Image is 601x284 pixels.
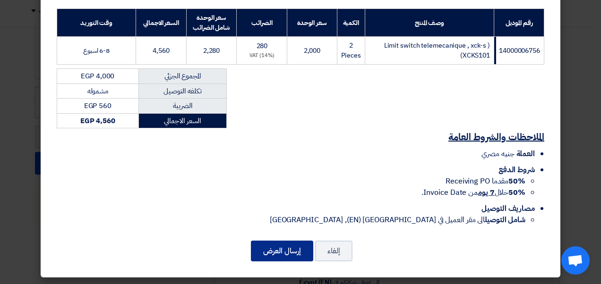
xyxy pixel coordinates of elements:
[138,69,226,84] td: المجموع الجزئي
[508,175,525,187] strong: 50%
[365,9,494,37] th: وصف المنتج
[57,214,525,226] li: الى مقر العميل في [GEOGRAPHIC_DATA] (EN), [GEOGRAPHIC_DATA]
[341,41,361,60] span: 2 Pieces
[240,52,283,60] div: (14%) VAT
[481,148,514,159] span: جنيه مصري
[257,41,268,51] span: 280
[508,187,525,198] strong: 50%
[337,9,365,37] th: الكمية
[384,41,490,60] span: Limit switch telemecanique , xck-s ) XCKS101)
[83,46,110,56] span: 6-8 اسبوع
[136,9,186,37] th: السعر الاجمالي
[138,113,226,128] td: السعر الاجمالي
[485,214,525,226] strong: شامل التوصيل
[315,241,352,261] button: إلغاء
[516,148,535,159] span: العملة
[494,37,544,65] td: 14000006756
[481,203,535,214] span: مصاريف التوصيل
[57,9,136,37] th: وقت التوريد
[87,86,108,96] span: مشموله
[561,246,590,275] a: Open chat
[186,9,237,37] th: سعر الوحدة شامل الضرائب
[498,164,535,175] span: شروط الدفع
[304,46,321,56] span: 2,000
[421,187,525,198] span: خلال من Invoice Date.
[153,46,170,56] span: 4,560
[494,9,544,37] th: رقم الموديل
[138,99,226,114] td: الضريبة
[80,116,115,126] strong: EGP 4,560
[237,9,287,37] th: الضرائب
[203,46,220,56] span: 2,280
[57,69,139,84] td: EGP 4,000
[138,84,226,99] td: تكلفه التوصيل
[478,187,495,198] u: 7 يوم
[251,241,313,261] button: إرسال العرض
[84,100,112,111] span: EGP 560
[287,9,337,37] th: سعر الوحدة
[448,130,544,144] u: الملاحظات والشروط العامة
[446,175,525,187] span: مقدما Receiving PO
